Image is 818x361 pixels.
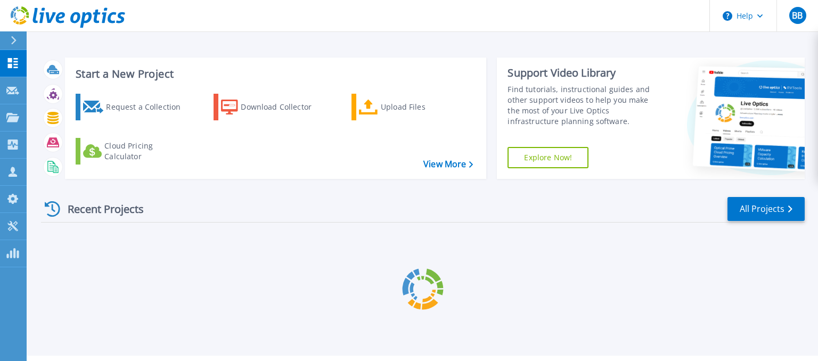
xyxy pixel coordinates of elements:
div: Support Video Library [508,66,662,80]
span: BB [792,11,803,20]
div: Upload Files [381,96,466,118]
h3: Start a New Project [76,68,473,80]
a: View More [423,159,473,169]
a: Cloud Pricing Calculator [76,138,194,165]
a: Download Collector [214,94,332,120]
div: Cloud Pricing Calculator [104,141,190,162]
div: Download Collector [241,96,326,118]
a: Explore Now! [508,147,588,168]
div: Find tutorials, instructional guides and other support videos to help you make the most of your L... [508,84,662,127]
a: Upload Files [351,94,470,120]
a: All Projects [727,197,805,221]
div: Request a Collection [106,96,191,118]
div: Recent Projects [41,196,158,222]
a: Request a Collection [76,94,194,120]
